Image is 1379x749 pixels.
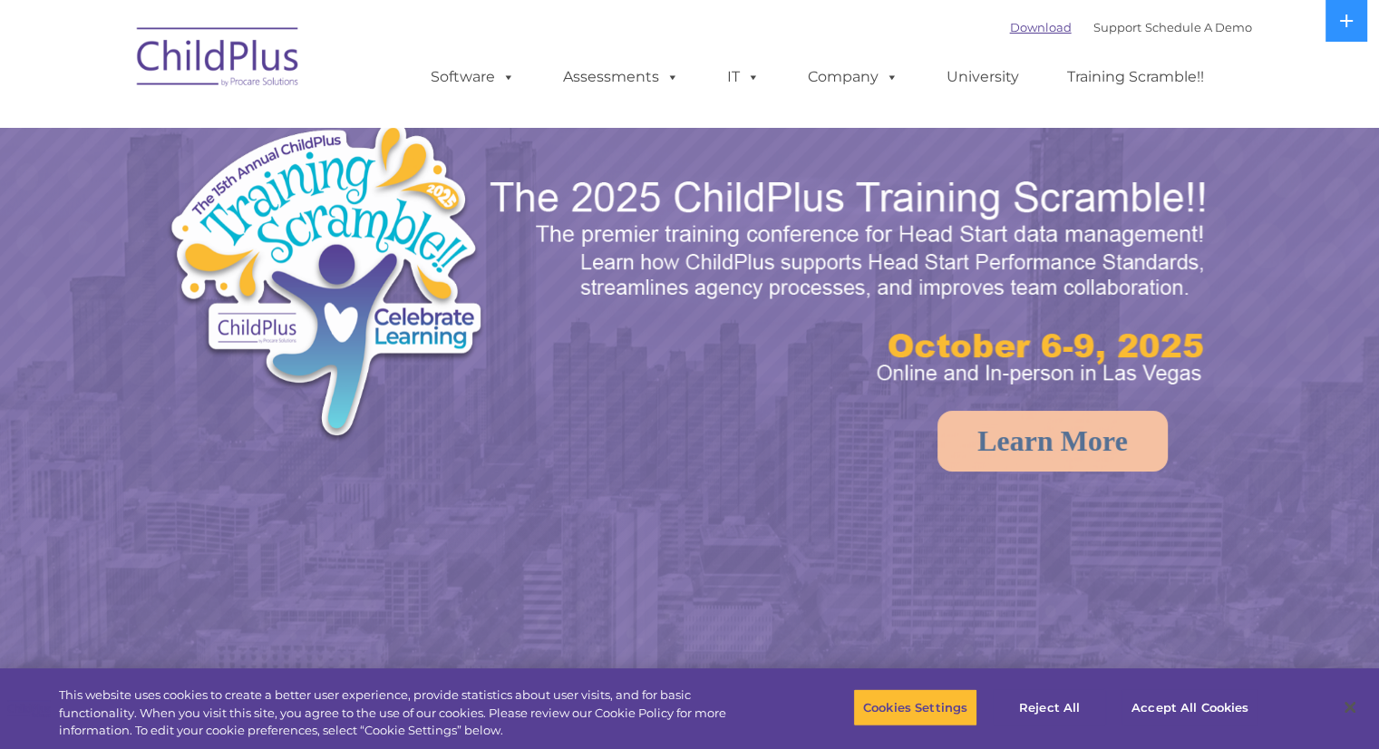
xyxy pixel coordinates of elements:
[928,59,1037,95] a: University
[1122,688,1258,726] button: Accept All Cookies
[1093,20,1141,34] a: Support
[413,59,533,95] a: Software
[1049,59,1222,95] a: Training Scramble!!
[709,59,778,95] a: IT
[252,194,329,208] span: Phone number
[790,59,917,95] a: Company
[1010,20,1252,34] font: |
[252,120,307,133] span: Last name
[128,15,309,105] img: ChildPlus by Procare Solutions
[937,411,1168,472] a: Learn More
[1010,20,1072,34] a: Download
[993,688,1106,726] button: Reject All
[545,59,697,95] a: Assessments
[59,686,759,740] div: This website uses cookies to create a better user experience, provide statistics about user visit...
[853,688,977,726] button: Cookies Settings
[1330,687,1370,727] button: Close
[1145,20,1252,34] a: Schedule A Demo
